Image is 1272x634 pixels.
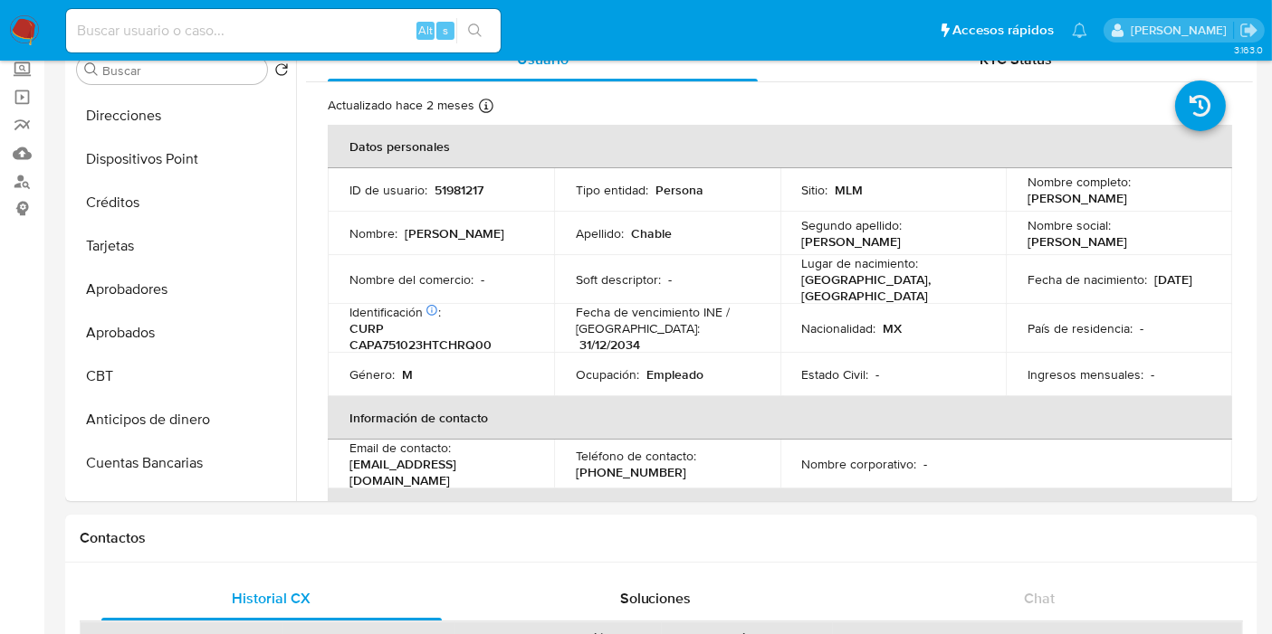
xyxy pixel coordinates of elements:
button: Volver al orden por defecto [274,62,289,82]
span: Soluciones [620,588,692,609]
p: 31/12/2034 [579,336,640,353]
p: País de residencia : [1028,320,1133,336]
p: Email de contacto : [349,440,451,456]
span: Alt [418,22,433,39]
button: CBT [70,355,296,398]
p: - [924,456,928,472]
span: Accesos rápidos [952,21,1054,40]
p: CURP CAPA751023HTCHRQ00 [349,320,525,353]
p: Nombre social : [1028,217,1111,233]
p: [PERSON_NAME] [802,233,902,250]
p: Soft descriptor : [576,271,661,288]
th: Información de contacto [328,396,1232,440]
p: [PERSON_NAME] [1028,190,1127,206]
p: - [668,271,672,288]
a: Salir [1239,21,1258,40]
p: [DATE] [1154,271,1192,288]
th: Verificación y cumplimiento [328,488,1232,532]
button: Tarjetas [70,224,296,268]
p: Nacionalidad : [802,320,876,336]
button: search-icon [456,18,493,43]
p: Apellido : [576,225,624,241]
p: Sitio : [802,182,828,198]
p: Empleado [646,366,703,383]
span: Historial CX [233,588,311,609]
button: Créditos [70,181,296,224]
p: Nombre del comercio : [349,271,473,288]
button: Buscar [84,62,99,77]
span: s [443,22,448,39]
p: Tipo entidad : [576,182,648,198]
button: Aprobados [70,311,296,355]
p: [PERSON_NAME] [405,225,504,241]
th: Datos personales [328,125,1232,168]
a: Notificaciones [1072,23,1087,38]
p: MX [884,320,903,336]
p: Fecha de vencimiento INE / [GEOGRAPHIC_DATA] : [576,304,759,336]
h1: Contactos [80,529,1243,547]
p: MLM [836,182,864,198]
p: Lugar de nacimiento : [802,255,919,271]
span: 3.163.0 [1234,43,1263,57]
p: 51981217 [435,182,483,198]
p: - [481,271,484,288]
p: Fecha de nacimiento : [1028,271,1147,288]
p: Estado Civil : [802,366,869,383]
p: [EMAIL_ADDRESS][DOMAIN_NAME] [349,456,525,488]
p: Género : [349,366,395,383]
p: fernando.ftapiamartinez@mercadolibre.com.mx [1131,22,1233,39]
p: - [1151,366,1154,383]
button: Cuentas Bancarias [70,441,296,485]
p: Teléfono de contacto : [576,448,696,464]
p: ID de usuario : [349,182,427,198]
p: Segundo apellido : [802,217,903,233]
button: Aprobadores [70,268,296,311]
p: Actualizado hace 2 meses [328,97,474,114]
p: Nombre completo : [1028,174,1131,190]
p: Ingresos mensuales : [1028,366,1143,383]
p: Identificación : [349,304,441,320]
p: - [1140,320,1143,336]
span: Chat [1024,588,1055,609]
p: M [402,366,413,383]
p: Persona [655,182,703,198]
p: [PHONE_NUMBER] [576,464,686,480]
p: Nombre : [349,225,397,241]
p: Nombre corporativo : [802,456,917,472]
p: Ocupación : [576,366,639,383]
p: - [876,366,880,383]
input: Buscar [102,62,260,79]
button: Datos Modificados [70,485,296,528]
p: [PERSON_NAME] [1028,233,1127,250]
button: Dispositivos Point [70,137,296,181]
button: Anticipos de dinero [70,398,296,441]
p: [GEOGRAPHIC_DATA], [GEOGRAPHIC_DATA] [802,271,978,304]
button: Direcciones [70,94,296,137]
p: Chable [631,225,672,241]
input: Buscar usuario o caso... [66,19,501,43]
